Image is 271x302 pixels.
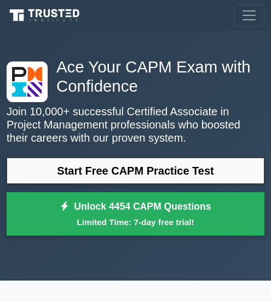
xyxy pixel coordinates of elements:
a: Unlock 4454 CAPM QuestionsLimited Time: 7-day free trial! [7,192,264,236]
h1: Ace Your CAPM Exam with Confidence [7,57,264,96]
button: Toggle navigation [234,4,264,26]
p: Join 10,000+ successful Certified Associate in Project Management professionals who boosted their... [7,105,264,144]
small: Limited Time: 7-day free trial! [20,216,251,228]
a: Start Free CAPM Practice Test [7,158,264,184]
